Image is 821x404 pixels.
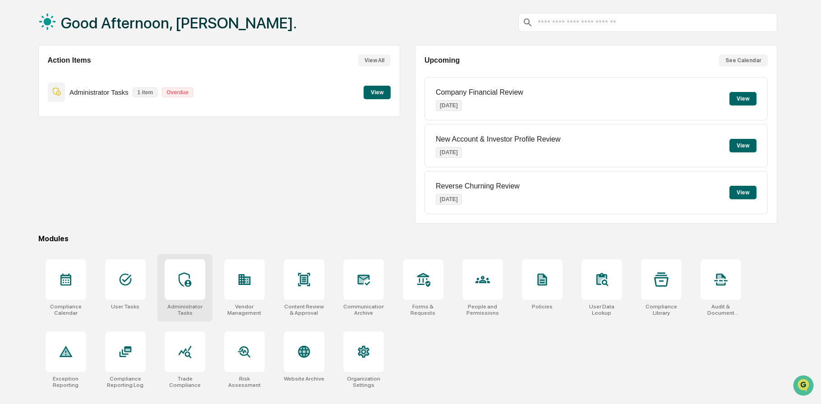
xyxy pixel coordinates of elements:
a: Powered byPylon [64,152,109,160]
button: View [364,86,391,99]
p: How can we help? [9,19,164,33]
p: Company Financial Review [436,88,523,96]
button: See Calendar [719,55,768,66]
button: View All [358,55,391,66]
div: Exception Reporting [46,376,86,388]
button: Start new chat [153,72,164,83]
p: [DATE] [436,100,462,111]
p: 1 item [133,87,157,97]
a: 🗄️Attestations [62,110,115,126]
div: Modules [38,234,777,243]
a: View [364,87,391,96]
p: Administrator Tasks [69,88,129,96]
iframe: Open customer support [792,374,816,399]
span: Attestations [74,114,112,123]
div: 🖐️ [9,115,16,122]
p: New Account & Investor Profile Review [436,135,561,143]
div: Communications Archive [343,303,384,316]
div: Forms & Requests [403,303,443,316]
div: Audit & Document Logs [701,303,741,316]
span: Preclearance [18,114,58,123]
div: Content Review & Approval [284,303,324,316]
div: 🔎 [9,132,16,139]
a: 🔎Data Lookup [5,127,60,143]
p: Overdue [162,87,193,97]
a: 🖐️Preclearance [5,110,62,126]
div: User Data Lookup [581,303,622,316]
div: Website Archive [284,376,324,382]
input: Clear [23,41,149,50]
h2: Upcoming [424,56,460,64]
div: Vendor Management [224,303,265,316]
div: Administrator Tasks [165,303,205,316]
p: [DATE] [436,147,462,158]
div: Organization Settings [343,376,384,388]
div: People and Permissions [462,303,503,316]
div: Start new chat [31,69,148,78]
div: 🗄️ [65,115,73,122]
div: Compliance Calendar [46,303,86,316]
div: User Tasks [111,303,139,310]
p: [DATE] [436,194,462,205]
span: Pylon [90,153,109,160]
div: Compliance Reporting Log [105,376,146,388]
span: Data Lookup [18,131,57,140]
div: We're available if you need us! [31,78,114,85]
div: Compliance Library [641,303,682,316]
h1: Good Afternoon, [PERSON_NAME]. [61,14,297,32]
img: 1746055101610-c473b297-6a78-478c-a979-82029cc54cd1 [9,69,25,85]
p: Reverse Churning Review [436,182,520,190]
h2: Action Items [48,56,91,64]
button: View [729,139,756,152]
div: Trade Compliance [165,376,205,388]
button: View [729,92,756,106]
button: View [729,186,756,199]
div: Policies [532,303,553,310]
div: Risk Assessment [224,376,265,388]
